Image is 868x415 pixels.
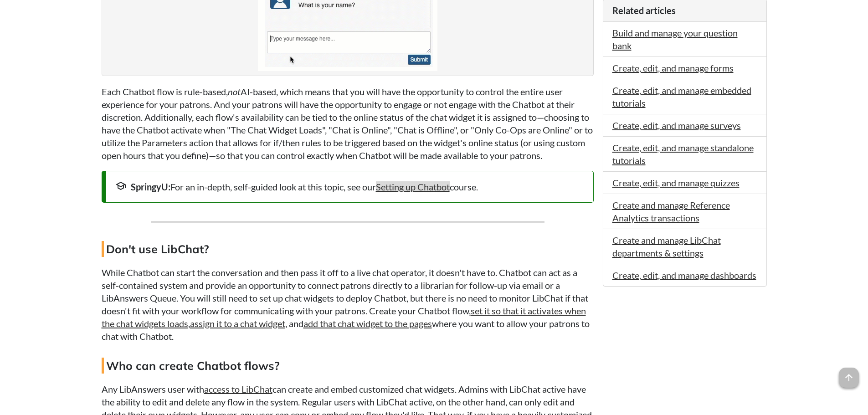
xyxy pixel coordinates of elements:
[115,180,584,193] div: For an in-depth, self-guided look at this topic, see our course.
[839,368,859,388] span: arrow_upward
[612,27,738,51] a: Build and manage your question bank
[303,318,432,329] a: add that chat widget to the pages
[102,358,594,374] h4: Who can create Chatbot flows?
[612,177,740,188] a: Create, edit, and manage quizzes
[839,369,859,379] a: arrow_upward
[612,270,756,281] a: Create, edit, and manage dashboards
[612,200,730,223] a: Create and manage Reference Analytics transactions
[102,85,594,162] p: Each Chatbot flow is rule-based, AI-based, which means that you will have the opportunity to cont...
[204,384,272,395] a: access to LibChat
[612,85,751,108] a: Create, edit, and manage embedded tutorials
[102,266,594,343] p: While Chatbot can start the conversation and then pass it off to a live chat operator, it doesn't...
[612,62,734,73] a: Create, edit, and manage forms
[376,181,450,192] a: Setting up Chatbot
[190,318,285,329] a: assign it to a chat widget
[612,120,741,131] a: Create, edit, and manage surveys
[115,180,126,191] span: school
[612,5,676,16] span: Related articles
[228,86,241,97] em: not
[131,181,170,192] strong: SpringyU:
[612,142,754,166] a: Create, edit, and manage standalone tutorials
[102,241,594,257] h4: Don't use LibChat?
[612,235,721,258] a: Create and manage LibChat departments & settings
